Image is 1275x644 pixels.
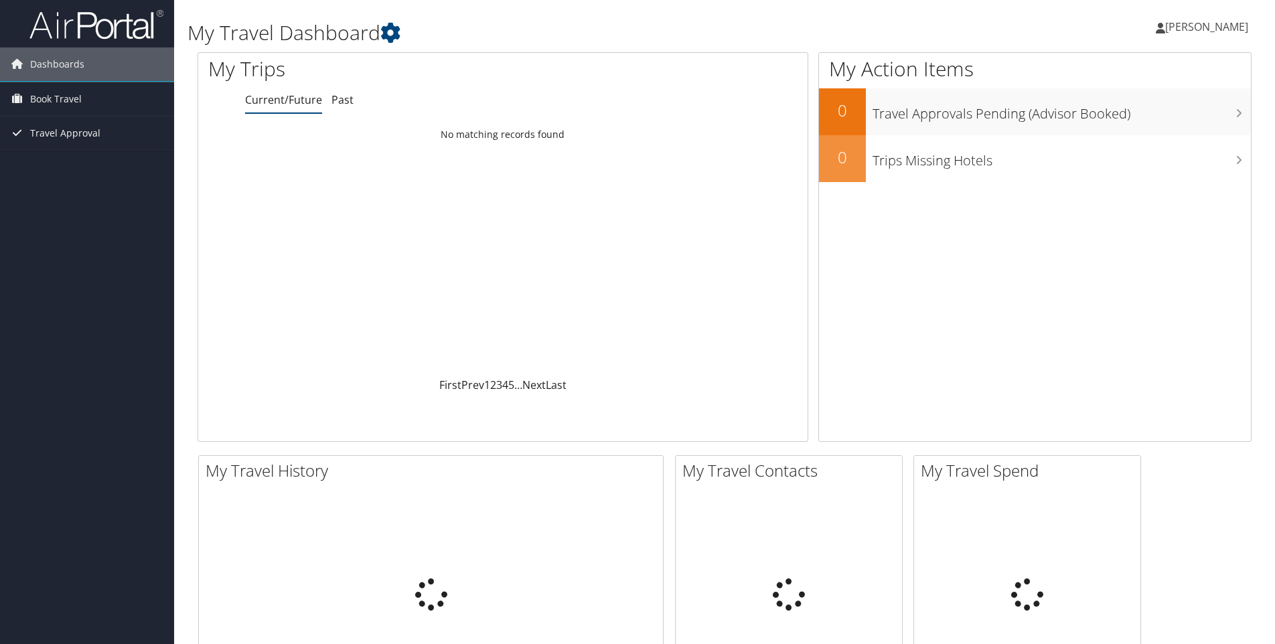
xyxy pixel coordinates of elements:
h2: 0 [819,146,866,169]
span: … [514,378,522,392]
a: Current/Future [245,92,322,107]
a: 1 [484,378,490,392]
a: [PERSON_NAME] [1156,7,1262,47]
h3: Travel Approvals Pending (Advisor Booked) [873,98,1251,123]
h2: My Travel Spend [921,459,1140,482]
a: Prev [461,378,484,392]
h1: My Trips [208,55,544,83]
td: No matching records found [198,123,808,147]
a: Last [546,378,567,392]
img: airportal-logo.png [29,9,163,40]
a: 2 [490,378,496,392]
a: 0Travel Approvals Pending (Advisor Booked) [819,88,1251,135]
a: First [439,378,461,392]
h1: My Action Items [819,55,1251,83]
h1: My Travel Dashboard [187,19,903,47]
h3: Trips Missing Hotels [873,145,1251,170]
h2: My Travel Contacts [682,459,902,482]
span: [PERSON_NAME] [1165,19,1248,34]
a: Past [331,92,354,107]
a: 5 [508,378,514,392]
span: Travel Approval [30,116,100,150]
h2: 0 [819,99,866,122]
a: Next [522,378,546,392]
a: 0Trips Missing Hotels [819,135,1251,182]
h2: My Travel History [206,459,663,482]
span: Book Travel [30,82,82,116]
span: Dashboards [30,48,84,81]
a: 3 [496,378,502,392]
a: 4 [502,378,508,392]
